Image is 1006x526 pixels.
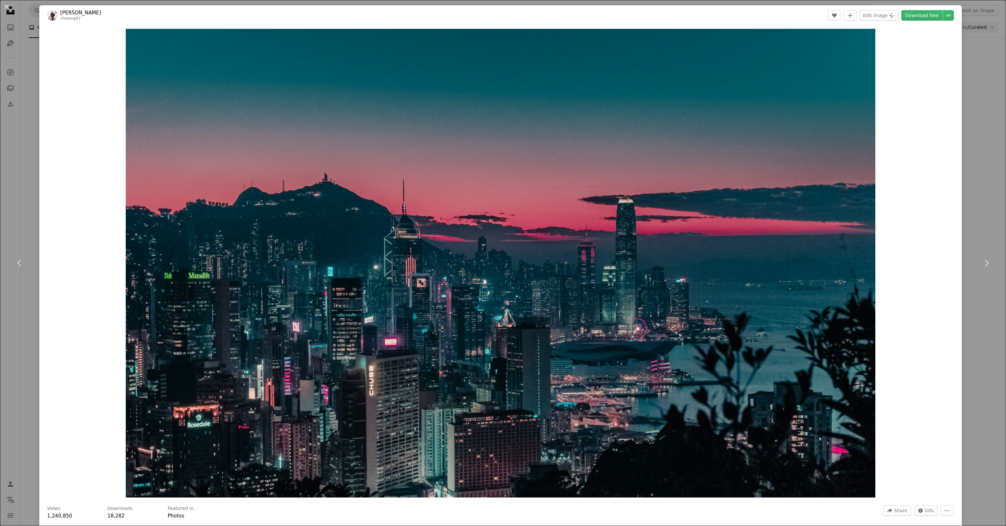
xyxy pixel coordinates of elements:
button: Choose download size [943,10,954,21]
img: Go to Chi Hung Wong's profile [47,10,58,21]
a: Photos [168,513,184,519]
a: Next [967,232,1006,294]
button: Share this image [883,505,911,516]
span: 18,282 [107,513,125,519]
a: [PERSON_NAME] [60,9,101,16]
button: Edit image [859,10,899,21]
button: More Actions [940,505,954,516]
a: chwong97 [60,16,81,21]
span: Share [894,506,907,516]
button: Add to Collection [844,10,857,21]
span: 1,240,850 [47,513,72,519]
h3: Featured in [168,505,194,512]
h3: Views [47,505,61,512]
img: city skyline during night time [126,29,875,498]
span: Info [925,506,934,516]
h3: Downloads [107,505,133,512]
button: Zoom in on this image [126,29,875,498]
button: Like [828,10,841,21]
button: Stats about this image [914,505,938,516]
a: Download free [901,10,942,21]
